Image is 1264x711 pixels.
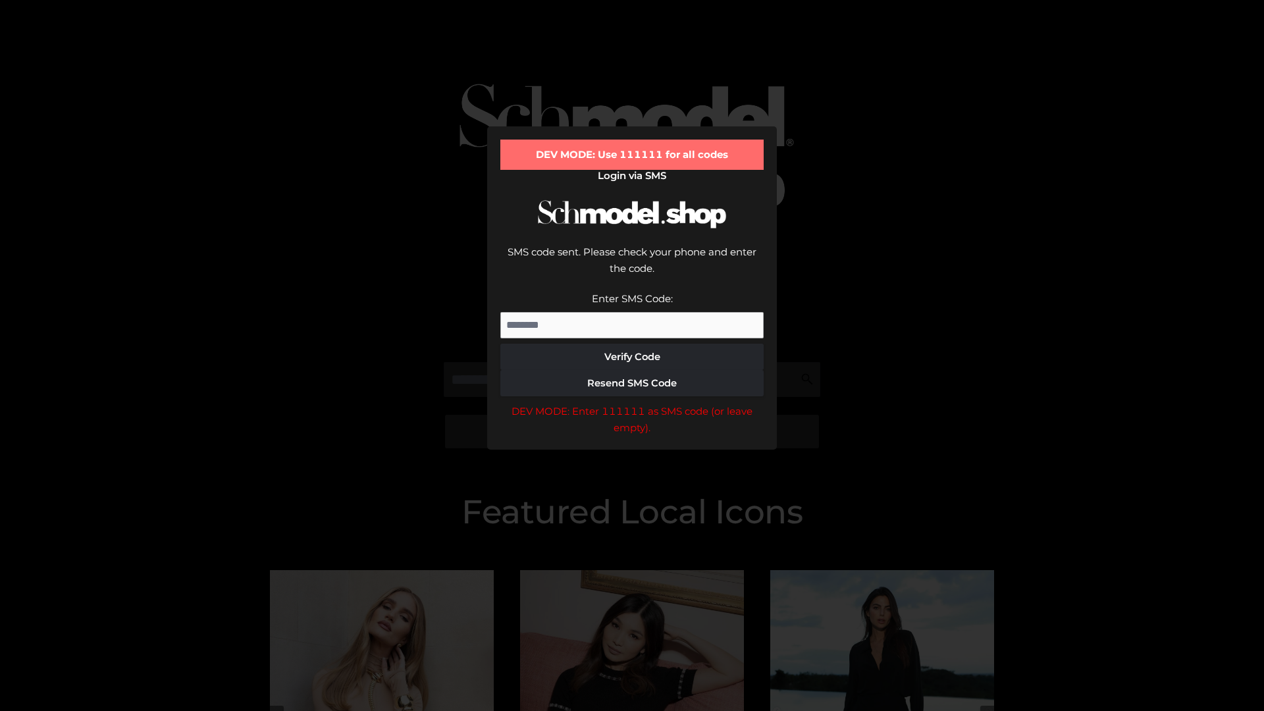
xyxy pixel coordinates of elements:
[500,344,764,370] button: Verify Code
[533,188,731,240] img: Schmodel Logo
[500,244,764,290] div: SMS code sent. Please check your phone and enter the code.
[500,403,764,436] div: DEV MODE: Enter 111111 as SMS code (or leave empty).
[500,370,764,396] button: Resend SMS Code
[500,140,764,170] div: DEV MODE: Use 111111 for all codes
[500,170,764,182] h2: Login via SMS
[592,292,673,305] label: Enter SMS Code:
